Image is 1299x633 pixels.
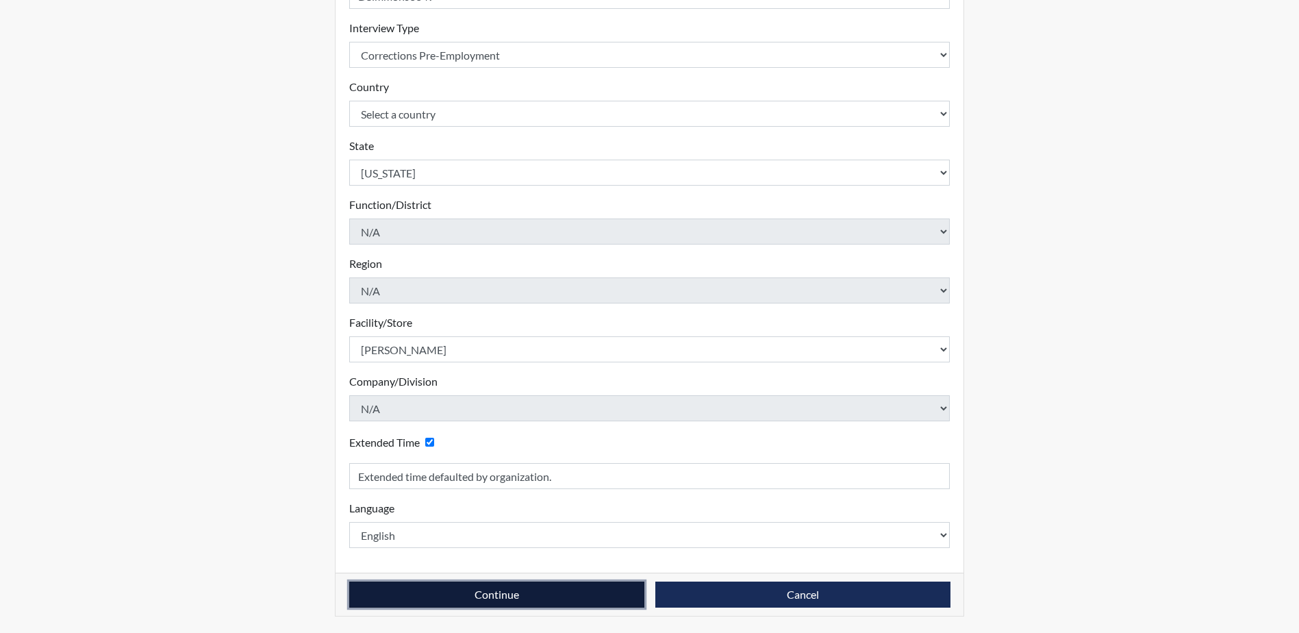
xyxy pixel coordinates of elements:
[349,138,374,154] label: State
[349,373,438,390] label: Company/Division
[349,79,389,95] label: Country
[349,500,394,517] label: Language
[349,434,420,451] label: Extended Time
[349,432,440,452] div: Checking this box will provide the interviewee with an accomodation of extra time to answer each ...
[349,197,431,213] label: Function/District
[349,314,412,331] label: Facility/Store
[349,582,644,608] button: Continue
[655,582,950,608] button: Cancel
[349,20,419,36] label: Interview Type
[349,463,950,489] input: Reason for Extension
[349,256,382,272] label: Region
